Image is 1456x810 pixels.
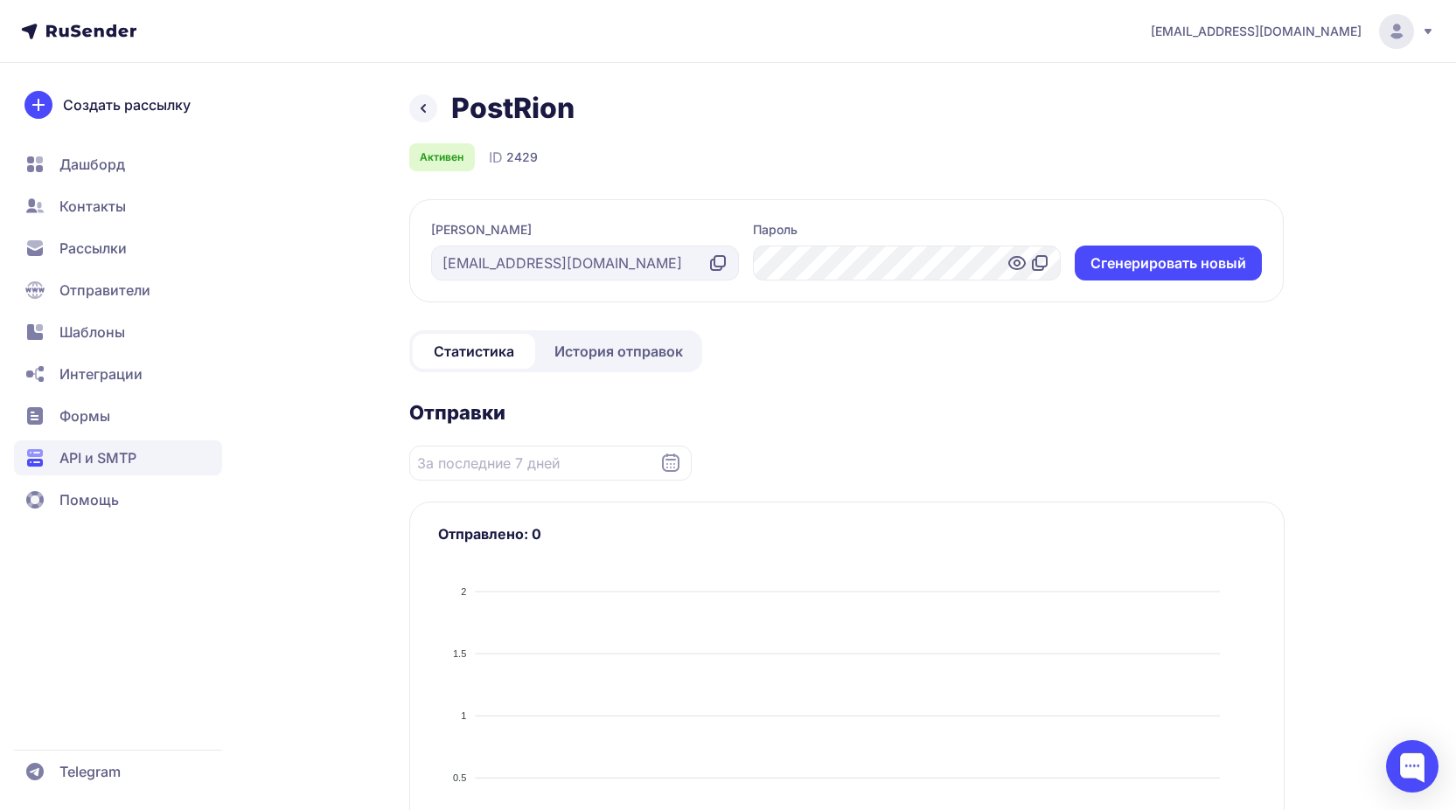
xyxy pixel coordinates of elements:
a: Статистика [413,334,535,369]
span: Шаблоны [59,322,125,343]
span: Помощь [59,489,119,510]
tspan: 1.5 [453,648,466,659]
span: API и SMTP [59,447,136,468]
div: ID [489,147,538,168]
span: Telegram [59,761,121,782]
input: Datepicker input [409,446,692,481]
tspan: 0.5 [453,772,466,783]
span: Активен [420,150,463,164]
h3: Отправлено: 0 [438,523,1256,544]
a: История отправок [539,334,699,369]
button: Cгенерировать новый [1075,246,1262,280]
span: Отправители [59,280,150,301]
a: Telegram [14,754,222,789]
span: Контакты [59,196,126,217]
tspan: 2 [461,586,466,597]
span: Формы [59,405,110,426]
span: История отправок [554,341,683,362]
label: Пароль [753,221,798,239]
label: [PERSON_NAME] [431,221,532,239]
h1: PostRion [451,91,575,126]
tspan: 1 [461,710,466,721]
span: Рассылки [59,238,127,259]
span: Интеграции [59,363,143,384]
span: Дашборд [59,154,125,175]
h2: Отправки [409,400,1285,425]
span: [EMAIL_ADDRESS][DOMAIN_NAME] [1151,23,1362,40]
span: 2429 [506,149,538,166]
span: Создать рассылку [63,94,191,115]
span: Статистика [434,341,514,362]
